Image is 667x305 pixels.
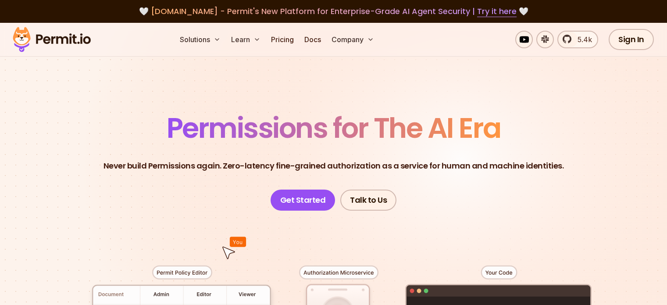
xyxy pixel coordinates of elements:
[557,31,598,48] a: 5.4k
[9,25,95,54] img: Permit logo
[340,190,396,211] a: Talk to Us
[151,6,517,17] span: [DOMAIN_NAME] - Permit's New Platform for Enterprise-Grade AI Agent Security |
[21,5,646,18] div: 🤍 🤍
[228,31,264,48] button: Learn
[477,6,517,17] a: Try it here
[167,108,501,147] span: Permissions for The AI Era
[572,34,592,45] span: 5.4k
[301,31,325,48] a: Docs
[268,31,297,48] a: Pricing
[176,31,224,48] button: Solutions
[609,29,654,50] a: Sign In
[103,160,564,172] p: Never build Permissions again. Zero-latency fine-grained authorization as a service for human and...
[328,31,378,48] button: Company
[271,190,335,211] a: Get Started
